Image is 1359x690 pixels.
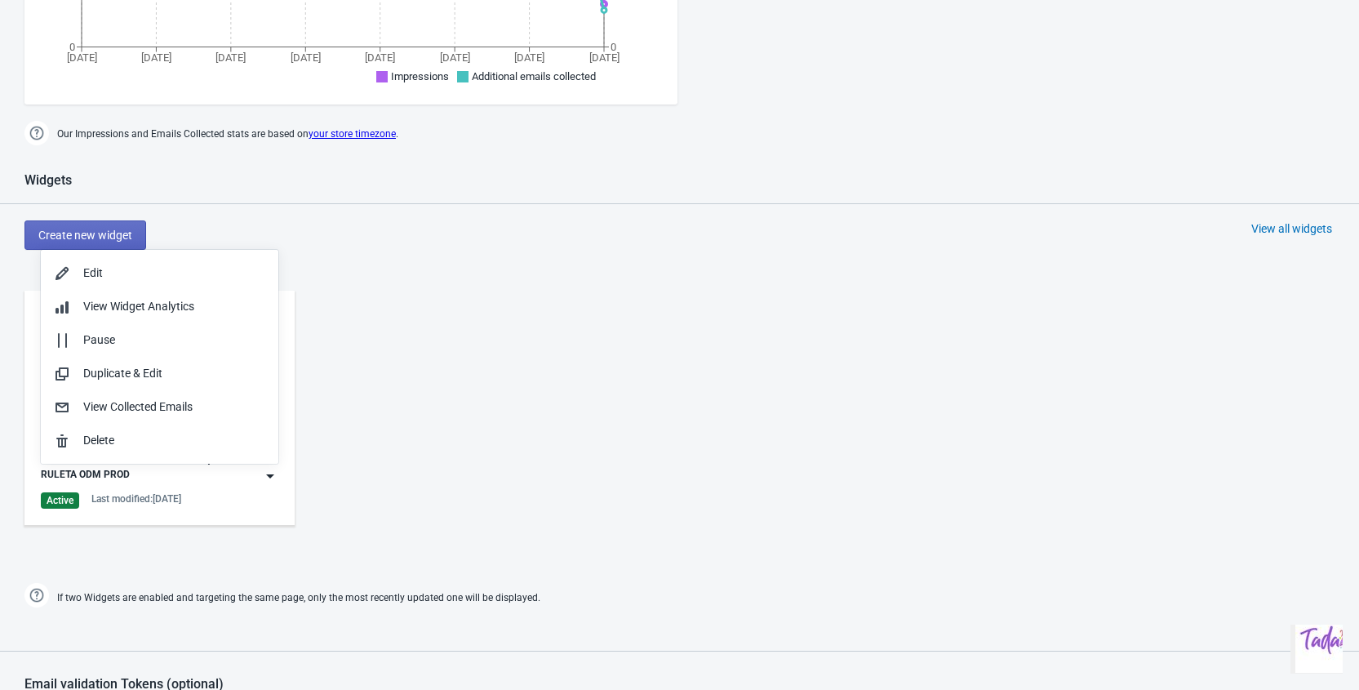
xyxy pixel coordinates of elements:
tspan: 0 [611,41,616,53]
div: Active [41,492,79,509]
div: View Collected Emails [83,398,265,416]
span: Create new widget [38,229,132,242]
span: Impressions [391,70,449,82]
img: dropdown.png [262,468,278,484]
div: Delete [83,432,265,449]
tspan: 0 [69,41,75,53]
button: Edit [41,256,278,290]
tspan: [DATE] [141,51,171,64]
span: Our Impressions and Emails Collected stats are based on . [57,121,398,148]
button: Duplicate & Edit [41,357,278,390]
img: help.png [24,583,49,608]
tspan: [DATE] [215,51,246,64]
a: your store timezone [309,128,396,140]
button: View Collected Emails [41,390,278,424]
img: help.png [24,121,49,145]
tspan: [DATE] [365,51,395,64]
button: View Widget Analytics [41,290,278,323]
tspan: [DATE] [291,51,321,64]
div: Pause [83,332,265,349]
span: View Widget Analytics [83,300,194,313]
button: Delete [41,424,278,457]
div: RULETA ODM PROD [41,468,130,484]
div: Last modified: [DATE] [91,492,181,505]
div: Edit [83,265,265,282]
span: Additional emails collected [472,70,596,82]
iframe: chat widget [1290,625,1343,674]
tspan: [DATE] [589,51,620,64]
tspan: [DATE] [514,51,544,64]
span: If two Widgets are enabled and targeting the same page, only the most recently updated one will b... [57,585,540,612]
div: Duplicate & Edit [83,365,265,382]
tspan: [DATE] [440,51,470,64]
div: View all widgets [1251,220,1332,237]
button: Pause [41,323,278,357]
tspan: [DATE] [67,51,97,64]
button: Create new widget [24,220,146,250]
